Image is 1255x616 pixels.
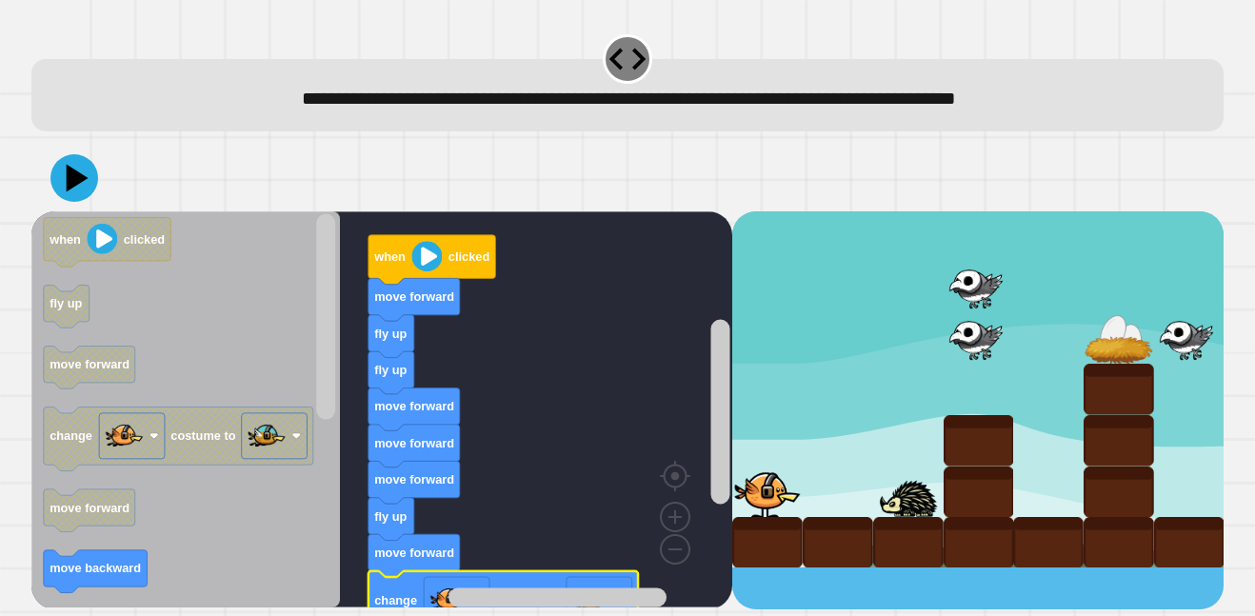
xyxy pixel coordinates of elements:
[374,472,454,487] text: move forward
[374,363,407,377] text: fly up
[374,399,454,413] text: move forward
[170,428,235,443] text: costume to
[374,435,454,449] text: move forward
[50,296,82,310] text: fly up
[374,508,407,523] text: fly up
[50,500,129,514] text: move forward
[374,546,454,560] text: move forward
[124,231,165,246] text: clicked
[374,289,454,304] text: move forward
[373,249,406,264] text: when
[50,561,141,575] text: move backward
[49,231,81,246] text: when
[374,326,407,340] text: fly up
[448,249,489,264] text: clicked
[50,357,129,371] text: move forward
[31,211,733,610] div: Blockly Workspace
[50,428,92,443] text: change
